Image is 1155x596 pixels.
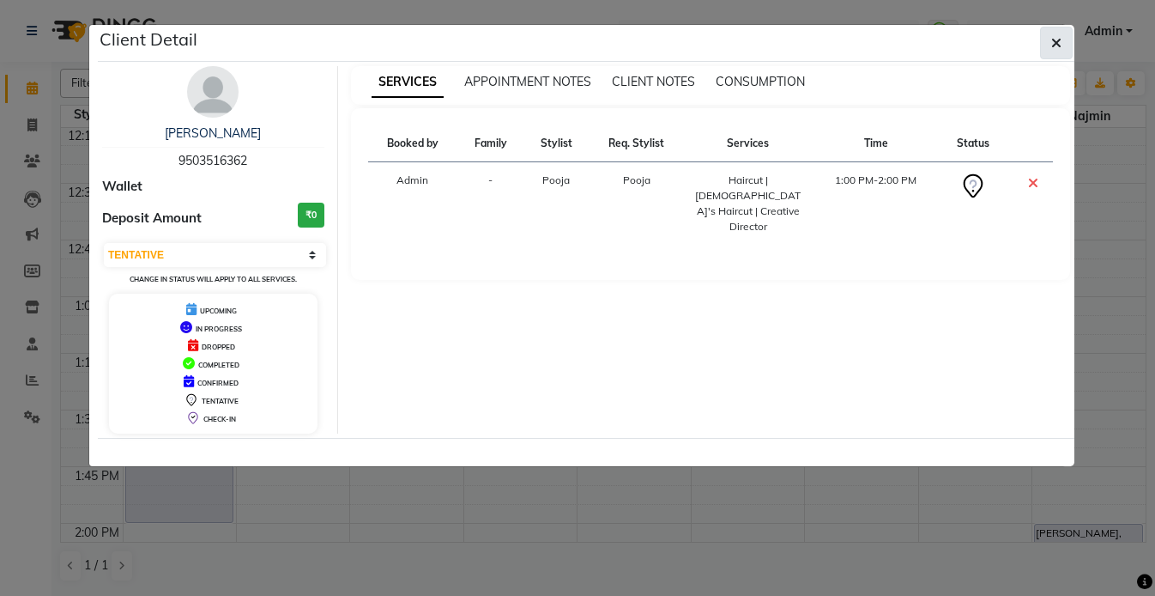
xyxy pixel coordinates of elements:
td: Admin [368,162,458,246]
th: Req. Stylist [589,125,684,162]
th: Family [457,125,523,162]
span: Deposit Amount [102,209,202,228]
img: avatar [187,66,239,118]
span: COMPLETED [198,361,239,369]
span: Pooja [623,173,650,186]
span: SERVICES [372,67,444,98]
div: Haircut | [DEMOGRAPHIC_DATA]'s Haircut | Creative Director [694,173,801,234]
h5: Client Detail [100,27,197,52]
span: CONFIRMED [197,379,239,387]
h3: ₹0 [298,203,324,228]
span: CHECK-IN [203,415,236,423]
td: 1:00 PM-2:00 PM [813,162,940,246]
td: - [457,162,523,246]
th: Booked by [368,125,458,162]
span: UPCOMING [200,307,237,315]
span: 9503516362 [178,153,247,168]
th: Stylist [523,125,589,162]
small: Change in status will apply to all services. [130,275,297,283]
span: Pooja [542,173,570,186]
span: DROPPED [202,343,235,351]
span: CONSUMPTION [716,74,805,89]
th: Status [940,125,1006,162]
a: [PERSON_NAME] [165,125,261,141]
span: APPOINTMENT NOTES [464,74,591,89]
th: Services [684,125,812,162]
span: TENTATIVE [202,397,239,405]
span: CLIENT NOTES [612,74,695,89]
th: Time [813,125,940,162]
span: Wallet [102,177,142,197]
span: IN PROGRESS [196,325,242,333]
